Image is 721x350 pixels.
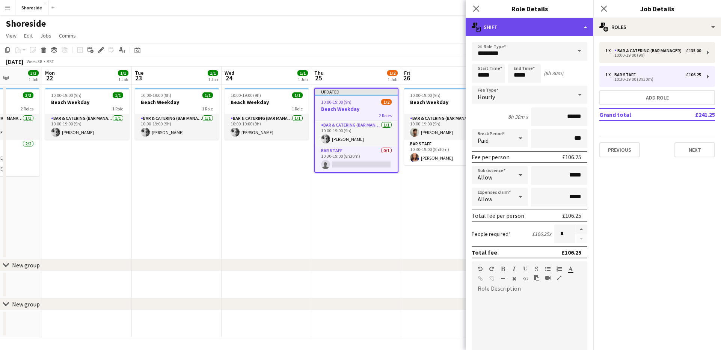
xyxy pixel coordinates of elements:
td: Grand total [599,109,670,121]
app-card-role: Bar & Catering (Bar Manager)1/110:00-19:00 (9h)[PERSON_NAME] [315,121,398,146]
button: Horizontal Line [500,276,505,282]
button: HTML Code [523,276,528,282]
div: Roles [593,18,721,36]
div: Updated [315,89,398,95]
span: Hourly [478,93,495,101]
span: Allow [478,173,492,181]
a: View [3,31,20,41]
app-card-role: Bar & Catering (Bar Manager)1/110:00-19:00 (9h)[PERSON_NAME] [404,114,488,140]
span: 2 Roles [379,113,392,118]
span: 1/2 [387,70,398,76]
span: 1/1 [118,70,128,76]
span: 1/1 [292,92,303,98]
div: 1 Job [208,77,218,82]
span: 10:00-19:00 (9h) [51,92,81,98]
a: Edit [21,31,36,41]
div: Total fee [472,249,497,256]
span: 1/2 [381,99,392,105]
div: 10:00-19:00 (9h) [605,53,701,57]
app-job-card: 10:00-19:00 (9h)1/1Beach Weekday1 RoleBar & Catering (Bar Manager)1/110:00-19:00 (9h)[PERSON_NAME] [135,88,219,140]
button: Unordered List [545,266,551,272]
label: People required [472,231,511,237]
span: 1/1 [113,92,123,98]
span: Jobs [40,32,51,39]
div: Bar & Catering (Bar Manager) [614,48,685,53]
h3: Beach Weekday [135,99,219,106]
app-job-card: 10:00-19:00 (9h)2/2Beach Weekday2 RolesBar & Catering (Bar Manager)1/110:00-19:00 (9h)[PERSON_NAM... [404,88,488,165]
span: 1/1 [202,92,213,98]
span: Edit [24,32,33,39]
div: 1 x [605,48,614,53]
td: £241.25 [670,109,715,121]
div: 1 Job [298,77,308,82]
div: £106.25 [562,153,581,161]
button: Italic [511,266,517,272]
app-card-role: Bar Staff0/110:30-19:00 (8h30m) [315,146,398,172]
span: 1/1 [208,70,218,76]
div: BST [47,59,54,64]
h3: Beach Weekday [225,99,309,106]
span: View [6,32,17,39]
div: New group [12,300,40,308]
app-job-card: 10:00-19:00 (9h)1/1Beach Weekday1 RoleBar & Catering (Bar Manager)1/110:00-19:00 (9h)[PERSON_NAME] [45,88,129,140]
div: 1 Job [29,77,38,82]
span: Wed [225,69,234,76]
span: 10:00-19:00 (9h) [231,92,261,98]
span: 26 [403,74,410,82]
button: Ordered List [557,266,562,272]
h3: Beach Weekday [45,99,129,106]
div: 1 Job [118,77,128,82]
span: Comms [59,32,76,39]
div: Shift [466,18,593,36]
span: 1 Role [112,106,123,112]
span: 2 Roles [21,106,33,112]
app-job-card: 10:00-19:00 (9h)1/1Beach Weekday1 RoleBar & Catering (Bar Manager)1/110:00-19:00 (9h)[PERSON_NAME] [225,88,309,140]
app-card-role: Bar & Catering (Bar Manager)1/110:00-19:00 (9h)[PERSON_NAME] [135,114,219,140]
div: 10:30-19:00 (8h30m) [605,77,701,81]
span: Week 38 [25,59,44,64]
div: £135.00 [686,48,701,53]
div: Fee per person [472,153,510,161]
button: Paste as plain text [534,275,539,281]
span: 1/1 [297,70,308,76]
span: Allow [478,195,492,203]
div: Total fee per person [472,212,524,219]
span: Tue [135,69,143,76]
app-card-role: Bar Staff1/110:30-19:00 (8h30m)[PERSON_NAME] [404,140,488,165]
button: Underline [523,266,528,272]
app-job-card: Updated10:00-19:00 (9h)1/2Beach Weekday2 RolesBar & Catering (Bar Manager)1/110:00-19:00 (9h)[PER... [314,88,398,173]
div: £106.25 [686,72,701,77]
app-card-role: Bar & Catering (Bar Manager)1/110:00-19:00 (9h)[PERSON_NAME] [45,114,129,140]
div: (8h 30m) [544,70,563,77]
span: Mon [45,69,55,76]
div: New group [12,261,40,269]
button: Redo [489,266,494,272]
div: 8h 30m x [508,113,528,120]
button: Add role [599,90,715,105]
button: Fullscreen [557,275,562,281]
span: 25 [313,74,324,82]
div: 1 Job [388,77,397,82]
h3: Beach Weekday [404,99,488,106]
div: £106.25 x [532,231,551,237]
button: Increase [575,225,587,234]
button: Next [674,142,715,157]
div: [DATE] [6,58,23,65]
span: 10:00-19:00 (9h) [141,92,171,98]
span: Paid [478,137,489,144]
div: £106.25 [561,249,581,256]
span: 3/3 [28,70,39,76]
div: £106.25 [562,212,581,219]
button: Text Color [568,266,573,272]
h1: Shoreside [6,18,46,29]
button: Bold [500,266,505,272]
span: 1 Role [292,106,303,112]
h3: Job Details [593,4,721,14]
a: Comms [56,31,79,41]
span: 3/3 [23,92,33,98]
button: Clear Formatting [511,276,517,282]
